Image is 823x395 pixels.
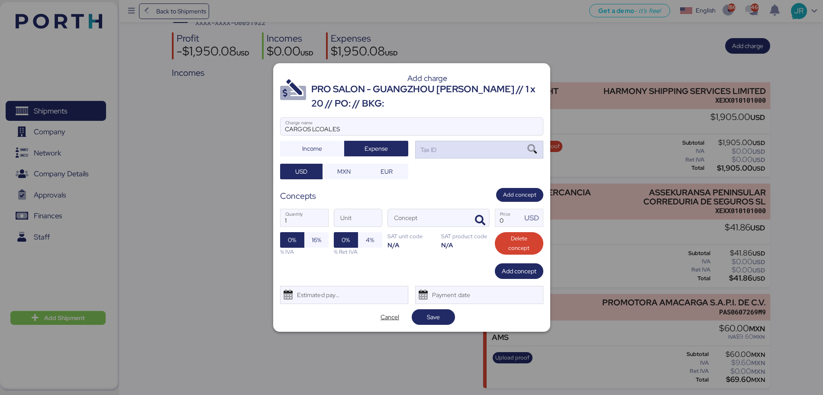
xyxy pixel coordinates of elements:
[280,164,323,179] button: USD
[302,143,322,154] span: Income
[381,312,399,322] span: Cancel
[365,143,388,154] span: Expense
[495,209,522,227] input: Price
[342,235,350,245] span: 0%
[366,235,374,245] span: 4%
[281,118,543,135] input: Charge name
[295,166,307,177] span: USD
[288,235,296,245] span: 0%
[502,234,536,253] span: Delete concept
[280,232,304,248] button: 0%
[337,166,351,177] span: MXN
[387,232,436,240] div: SAT unit code
[334,232,358,248] button: 0%
[304,232,329,248] button: 16%
[368,309,412,325] button: Cancel
[334,248,382,256] div: % Ret IVA
[471,211,489,230] button: ConceptConcept
[323,164,365,179] button: MXN
[388,209,468,227] input: Concept
[381,166,393,177] span: EUR
[503,190,536,200] span: Add concept
[419,145,437,155] div: Tax ID
[427,312,440,322] span: Save
[412,309,455,325] button: Save
[365,164,408,179] button: EUR
[344,141,408,156] button: Expense
[334,209,382,227] input: Unit
[280,190,316,202] div: Concepts
[496,188,543,202] button: Add concept
[441,232,490,240] div: SAT product code
[311,74,543,82] div: Add charge
[280,248,329,256] div: % IVA
[524,213,542,223] div: USD
[311,82,543,110] div: PRO SALON - GUANGZHOU [PERSON_NAME] // 1 x 20 // PO: // BKG:
[495,232,543,255] button: Delete concept
[358,232,382,248] button: 4%
[495,263,543,279] button: Add concept
[281,209,328,227] input: Quantity
[502,266,536,276] span: Add concept
[312,235,321,245] span: 16%
[387,241,436,249] div: N/A
[441,241,490,249] div: N/A
[280,141,344,156] button: Income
